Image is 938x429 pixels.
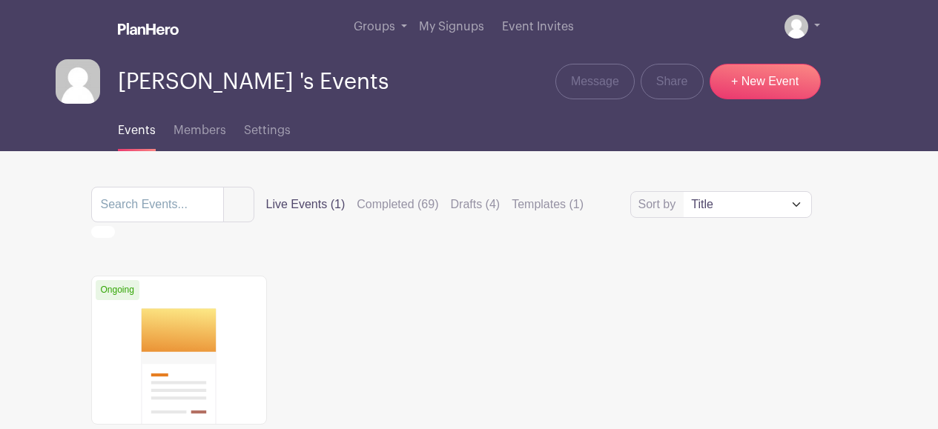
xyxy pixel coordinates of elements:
[419,21,484,33] span: My Signups
[244,104,291,151] a: Settings
[502,21,574,33] span: Event Invites
[555,64,635,99] a: Message
[656,73,688,90] span: Share
[118,124,156,136] span: Events
[354,21,395,33] span: Groups
[56,59,100,104] img: default-ce2991bfa6775e67f084385cd625a349d9dcbb7a52a09fb2fda1e96e2d18dcdb.png
[710,64,821,99] a: + New Event
[174,124,226,136] span: Members
[266,196,346,213] label: Live Events (1)
[641,64,704,99] a: Share
[174,104,226,151] a: Members
[571,73,619,90] span: Message
[357,196,438,213] label: Completed (69)
[118,104,156,151] a: Events
[266,196,584,213] div: filters
[91,187,224,222] input: Search Events...
[91,226,165,238] div: order and view
[638,196,681,213] label: Sort by
[451,196,501,213] label: Drafts (4)
[512,196,584,213] label: Templates (1)
[118,70,389,94] span: [PERSON_NAME] 's Events
[244,124,291,136] span: Settings
[785,15,808,39] img: default-ce2991bfa6775e67f084385cd625a349d9dcbb7a52a09fb2fda1e96e2d18dcdb.png
[118,23,179,35] img: logo_white-6c42ec7e38ccf1d336a20a19083b03d10ae64f83f12c07503d8b9e83406b4c7d.svg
